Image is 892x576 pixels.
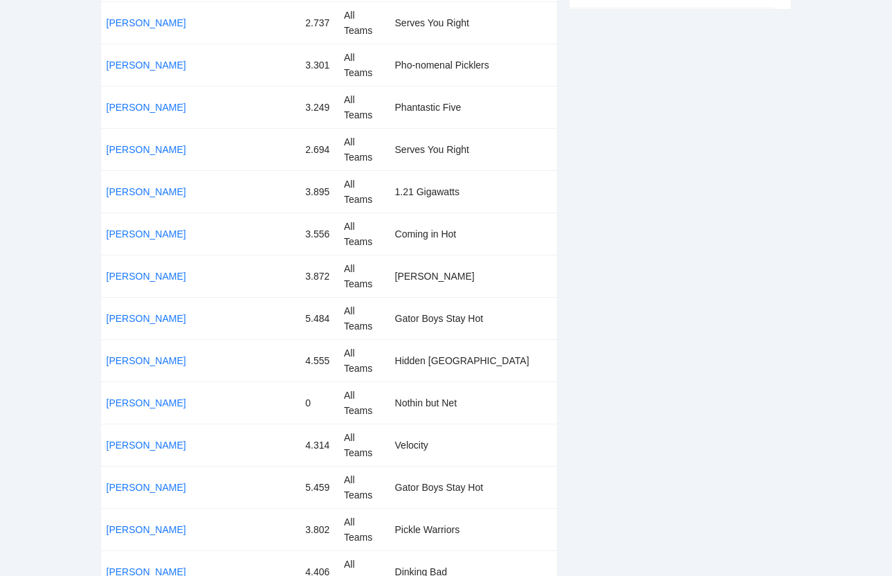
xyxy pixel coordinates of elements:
[338,382,390,424] td: All Teams
[300,509,338,551] td: 3.802
[338,424,390,467] td: All Teams
[300,424,338,467] td: 4.314
[107,355,186,366] a: [PERSON_NAME]
[300,255,338,298] td: 3.872
[390,509,557,551] td: Pickle Warriors
[390,129,557,171] td: Serves You Right
[107,102,186,113] a: [PERSON_NAME]
[338,509,390,551] td: All Teams
[107,144,186,155] a: [PERSON_NAME]
[390,298,557,340] td: Gator Boys Stay Hot
[300,44,338,87] td: 3.301
[300,2,338,44] td: 2.737
[390,467,557,509] td: Gator Boys Stay Hot
[390,87,557,129] td: Phantastic Five
[338,44,390,87] td: All Teams
[300,382,338,424] td: 0
[107,524,186,535] a: [PERSON_NAME]
[390,424,557,467] td: Velocity
[300,298,338,340] td: 5.484
[390,2,557,44] td: Serves You Right
[300,340,338,382] td: 4.555
[300,213,338,255] td: 3.556
[338,171,390,213] td: All Teams
[107,271,186,282] a: [PERSON_NAME]
[338,129,390,171] td: All Teams
[107,440,186,451] a: [PERSON_NAME]
[107,228,186,240] a: [PERSON_NAME]
[107,17,186,28] a: [PERSON_NAME]
[300,129,338,171] td: 2.694
[338,87,390,129] td: All Teams
[338,467,390,509] td: All Teams
[300,467,338,509] td: 5.459
[107,313,186,324] a: [PERSON_NAME]
[390,171,557,213] td: 1.21 Gigawatts
[390,382,557,424] td: Nothin but Net
[338,213,390,255] td: All Teams
[338,298,390,340] td: All Teams
[107,60,186,71] a: [PERSON_NAME]
[300,171,338,213] td: 3.895
[390,340,557,382] td: Hidden [GEOGRAPHIC_DATA]
[338,340,390,382] td: All Teams
[107,186,186,197] a: [PERSON_NAME]
[390,213,557,255] td: Coming in Hot
[338,255,390,298] td: All Teams
[107,397,186,408] a: [PERSON_NAME]
[338,2,390,44] td: All Teams
[107,482,186,493] a: [PERSON_NAME]
[390,44,557,87] td: Pho-nomenal Picklers
[300,87,338,129] td: 3.249
[390,255,557,298] td: [PERSON_NAME]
